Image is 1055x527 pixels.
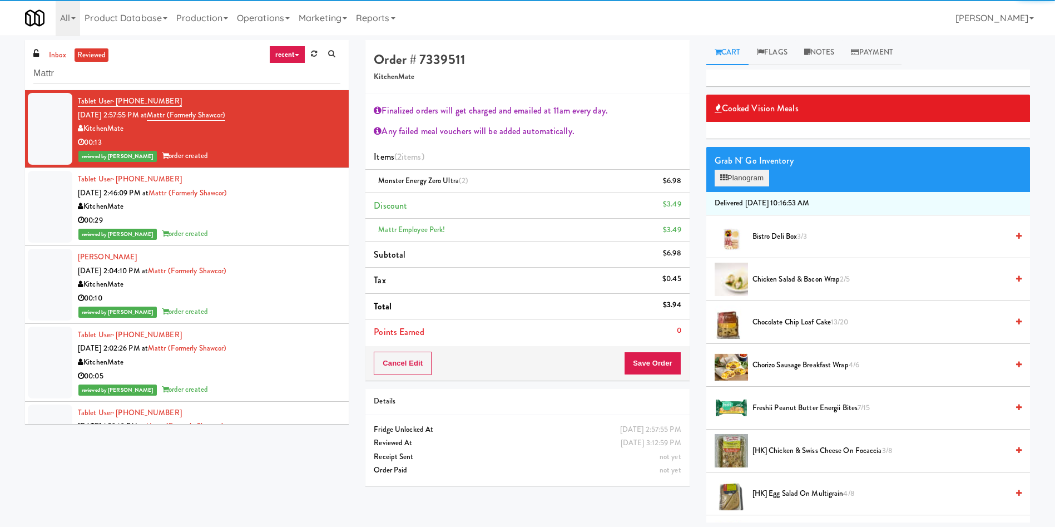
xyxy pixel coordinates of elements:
a: Mattr (formerly Shawcor) [148,343,226,353]
button: Planogram [715,170,769,186]
span: · [PHONE_NUMBER] [112,174,182,184]
div: [DATE] 2:57:55 PM [620,423,681,437]
div: KitchenMate [78,278,340,292]
span: order created [162,384,208,395]
span: [HK] Chicken & Swiss Cheese On Focaccia [752,444,1008,458]
div: Chorizo Sausage Breakfast Wrap4/6 [748,358,1022,372]
span: [DATE] 2:04:10 PM at [78,265,148,276]
span: · [PHONE_NUMBER] [112,329,182,340]
span: Bistro Deli Box [752,230,1008,244]
a: Cart [706,40,749,65]
div: [DATE] 3:12:59 PM [621,436,681,450]
div: KitchenMate [78,122,340,136]
div: $3.49 [663,223,681,237]
div: 00:29 [78,214,340,228]
h5: KitchenMate [374,73,681,81]
span: Total [374,300,392,313]
span: Cooked Vision Meals [715,100,799,117]
a: Notes [796,40,843,65]
div: Chocolate Chip Loaf Cake13/20 [748,316,1022,329]
li: Delivered [DATE] 10:16:53 AM [706,192,1030,215]
span: 2/5 [840,274,850,284]
div: Finalized orders will get charged and emailed at 11am every day. [374,102,681,119]
img: Micromart [25,8,44,28]
div: Any failed meal vouchers will be added automatically. [374,123,681,140]
div: Fridge Unlocked At [374,423,681,437]
li: [PERSON_NAME][DATE] 2:04:10 PM atMattr (formerly Shawcor)KitchenMate00:10reviewed by [PERSON_NAME... [25,246,349,324]
span: Monster Energy Zero Ultra [378,175,468,186]
div: 00:10 [78,292,340,306]
a: Tablet User· [PHONE_NUMBER] [78,407,182,418]
div: 0 [677,324,681,338]
span: [DATE] 2:57:55 PM at [78,110,147,120]
div: $6.98 [663,174,681,188]
a: Tablet User· [PHONE_NUMBER] [78,329,182,340]
span: 3/3 [797,231,807,242]
span: Items [374,150,424,163]
span: order created [162,306,208,317]
div: $6.98 [663,247,681,260]
ng-pluralize: items [402,150,422,163]
span: 4/6 [849,359,859,370]
div: KitchenMate [78,200,340,214]
div: [HK] Chicken & Swiss Cheese On Focaccia3/8 [748,444,1022,458]
a: Flags [749,40,796,65]
a: Tablet User· [PHONE_NUMBER] [78,174,182,184]
div: Chicken Salad & Bacon Wrap2/5 [748,273,1022,287]
h4: Order # 7339511 [374,52,681,67]
li: Tablet User· [PHONE_NUMBER][DATE] 1:52:10 PM atMattr (formerly Shawcor)KitchenMate00:02reviewed b... [25,402,349,480]
span: 3/8 [882,445,893,456]
div: 00:13 [78,136,340,150]
li: Tablet User· [PHONE_NUMBER][DATE] 2:57:55 PM atMattr (formerly Shawcor)KitchenMate00:13reviewed b... [25,90,349,168]
input: Search vision orders [33,63,340,84]
div: Freshii Peanut Butter Energii Bites7/15 [748,401,1022,415]
span: Mattr Employee Perk! [378,224,445,235]
span: Chicken Salad & Bacon Wrap [752,273,1008,287]
a: reviewed [75,48,109,62]
a: Mattr (formerly Shawcor) [148,188,227,198]
span: (2 ) [394,150,424,163]
div: $0.45 [662,272,681,286]
span: reviewed by [PERSON_NAME] [78,307,157,318]
a: [PERSON_NAME] [78,252,137,262]
span: not yet [660,465,681,475]
span: order created [162,150,208,161]
span: [DATE] 2:02:26 PM at [78,343,148,353]
a: Mattr (formerly Shawcor) [146,421,224,431]
span: 13/20 [831,317,849,327]
li: Tablet User· [PHONE_NUMBER][DATE] 2:02:26 PM atMattr (formerly Shawcor)KitchenMate00:05reviewed b... [25,324,349,402]
div: Details [374,395,681,408]
a: Mattr (formerly Shawcor) [148,265,226,276]
button: Save Order [624,352,681,375]
span: reviewed by [PERSON_NAME] [78,385,157,396]
div: $3.94 [663,298,681,312]
span: [HK] Egg Salad on Multigrain [752,487,1008,501]
span: 4/8 [843,488,854,499]
span: reviewed by [PERSON_NAME] [78,151,157,162]
a: Mattr (formerly Shawcor) [147,110,225,121]
div: Reviewed At [374,436,681,450]
span: Freshii Peanut Butter Energii Bites [752,401,1008,415]
div: Order Paid [374,464,681,477]
div: Receipt Sent [374,450,681,464]
a: inbox [46,48,69,62]
span: · [PHONE_NUMBER] [112,96,182,106]
div: Grab N' Go Inventory [715,152,1022,169]
span: 7/15 [858,402,870,413]
div: [HK] Egg Salad on Multigrain4/8 [748,487,1022,501]
span: Chocolate Chip Loaf Cake [752,316,1008,329]
span: · [PHONE_NUMBER] [112,407,182,418]
button: Cancel Edit [374,352,432,375]
span: (2) [459,175,468,186]
div: 00:05 [78,370,340,383]
div: KitchenMate [78,356,340,370]
span: Chorizo Sausage Breakfast Wrap [752,358,1008,372]
span: not yet [660,451,681,462]
div: $3.49 [663,198,681,211]
a: Tablet User· [PHONE_NUMBER] [78,96,182,107]
span: Discount [374,199,407,212]
span: reviewed by [PERSON_NAME] [78,229,157,240]
span: [DATE] 2:46:09 PM at [78,188,148,198]
a: Payment [843,40,902,65]
span: Tax [374,274,385,287]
